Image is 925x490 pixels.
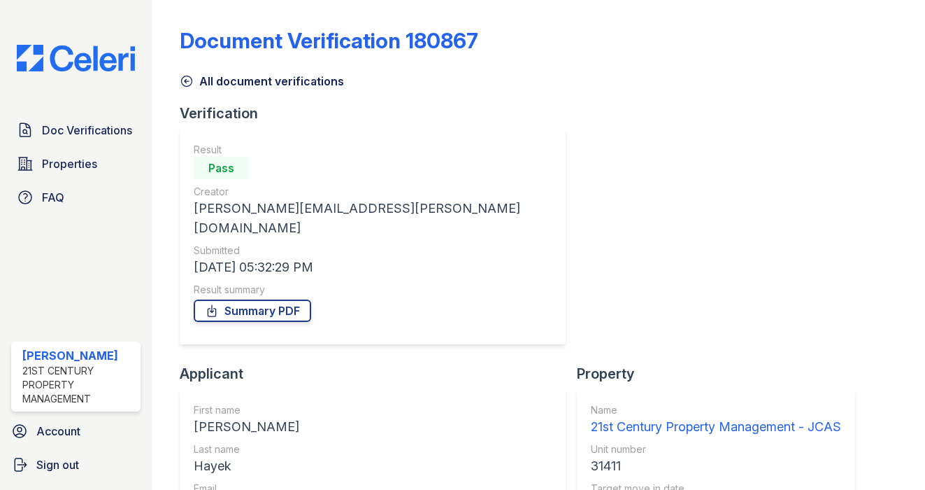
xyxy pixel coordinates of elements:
[22,364,135,406] div: 21st Century Property Management
[194,403,552,417] div: First name
[577,364,866,384] div: Property
[591,442,841,456] div: Unit number
[42,189,64,206] span: FAQ
[194,244,552,258] div: Submitted
[194,283,552,297] div: Result summary
[180,73,344,90] a: All document verifications
[6,45,146,71] img: CE_Logo_Blue-a8612792a0a2168367f1c8372b55b34899dd931a85d93a1a3d3e32e68fde9ad4.png
[6,451,146,479] a: Sign out
[194,185,552,199] div: Creator
[36,456,79,473] span: Sign out
[194,199,552,238] div: [PERSON_NAME][EMAIL_ADDRESS][PERSON_NAME][DOMAIN_NAME]
[194,143,552,157] div: Result
[42,155,97,172] span: Properties
[42,122,132,139] span: Doc Verifications
[591,403,841,417] div: Name
[866,434,911,476] iframe: chat widget
[194,157,250,179] div: Pass
[194,300,311,322] a: Summary PDF
[180,28,478,53] div: Document Verification 180867
[591,403,841,437] a: Name 21st Century Property Management - JCAS
[194,456,552,476] div: Hayek
[180,104,577,123] div: Verification
[22,347,135,364] div: [PERSON_NAME]
[591,456,841,476] div: 31411
[11,116,141,144] a: Doc Verifications
[6,417,146,445] a: Account
[194,258,552,277] div: [DATE] 05:32:29 PM
[11,150,141,178] a: Properties
[194,417,552,437] div: [PERSON_NAME]
[11,183,141,211] a: FAQ
[180,364,577,384] div: Applicant
[36,423,80,440] span: Account
[194,442,552,456] div: Last name
[591,417,841,437] div: 21st Century Property Management - JCAS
